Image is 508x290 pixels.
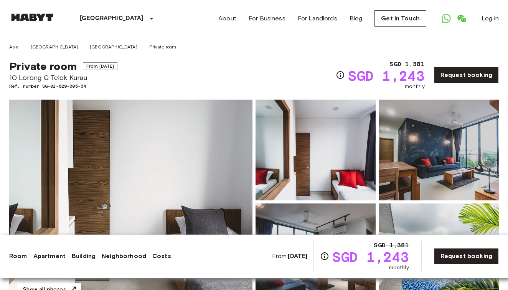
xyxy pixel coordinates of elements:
[482,14,499,23] a: Log in
[102,252,146,261] a: Neighborhood
[320,252,329,261] svg: Check cost overview for full price breakdown. Please note that discounts apply to new joiners onl...
[389,60,424,69] span: SGD 1,381
[72,252,96,261] a: Building
[256,100,376,200] img: Picture of unit SG-01-029-005-04
[454,11,469,26] a: Open WeChat
[9,60,77,73] span: Private room
[9,43,19,50] a: Asia
[332,250,409,264] span: SGD 1,243
[31,43,78,50] a: [GEOGRAPHIC_DATA]
[218,14,236,23] a: About
[90,43,137,50] a: [GEOGRAPHIC_DATA]
[374,241,409,250] span: SGD 1,381
[348,69,424,83] span: SGD 1,243
[434,248,499,264] a: Request booking
[9,13,55,21] img: Habyt
[33,252,66,261] a: Apartment
[336,70,345,80] svg: Check cost overview for full price breakdown. Please note that discounts apply to new joiners onl...
[405,83,425,90] span: monthly
[389,264,409,272] span: monthly
[9,73,117,83] span: 10 Lorong G Telok Kurau
[80,14,144,23] p: [GEOGRAPHIC_DATA]
[152,252,171,261] a: Costs
[9,252,27,261] a: Room
[434,67,499,83] a: Request booking
[374,10,426,27] a: Get in Touch
[288,252,307,260] b: [DATE]
[298,14,337,23] a: For Landlords
[379,100,499,200] img: Picture of unit SG-01-029-005-04
[350,14,363,23] a: Blog
[149,43,176,50] a: Private room
[83,62,118,70] span: From [DATE]
[272,252,308,260] span: From:
[439,11,454,26] a: Open WhatsApp
[9,83,117,90] span: Ref. number SG-01-029-005-04
[249,14,285,23] a: For Business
